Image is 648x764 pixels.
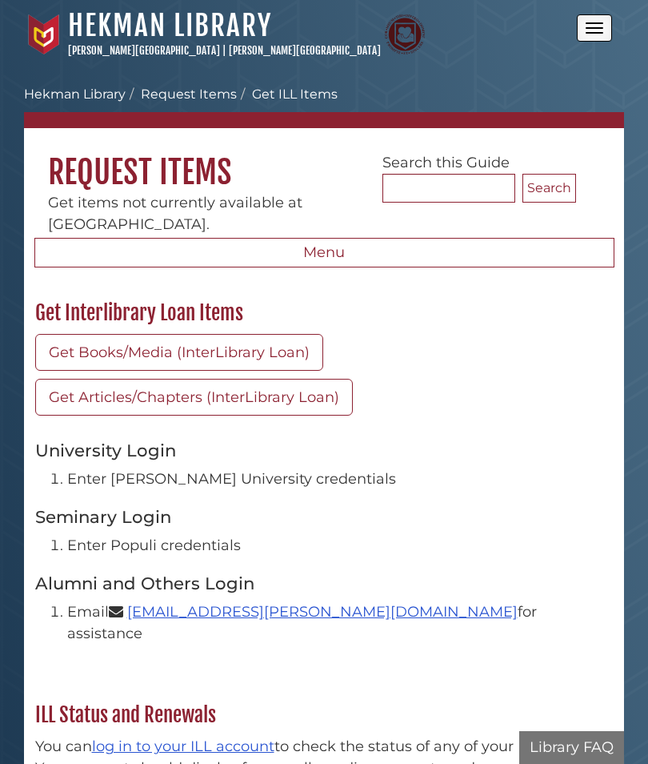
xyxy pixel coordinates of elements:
[24,85,624,128] nav: breadcrumb
[24,128,624,192] h1: Request Items
[92,738,274,755] a: log in to your ILL account
[68,44,220,57] a: [PERSON_NAME][GEOGRAPHIC_DATA]
[35,379,353,416] a: Get Articles/Chapters (InterLibrary Loan)
[127,603,518,621] a: [EMAIL_ADDRESS][PERSON_NAME][DOMAIN_NAME]
[24,14,64,54] img: Calvin University
[35,334,323,371] a: Get Books/Media (InterLibrary Loan)
[229,44,381,57] a: [PERSON_NAME][GEOGRAPHIC_DATA]
[522,174,576,203] button: Search
[68,8,272,43] a: Hekman Library
[222,44,226,57] span: |
[385,14,425,54] img: Calvin Theological Seminary
[519,731,624,764] button: Library FAQ
[237,85,338,104] li: Get ILL Items
[34,238,614,268] button: Menu
[67,535,614,557] li: Enter Populi credentials
[35,440,614,460] h3: University Login
[27,300,622,326] h2: Get Interlibrary Loan Items
[27,702,622,728] h2: ILL Status and Renewals
[67,468,614,490] li: Enter [PERSON_NAME] University credentials
[141,86,237,102] a: Request Items
[67,601,614,645] li: Email for assistance
[35,573,614,593] h3: Alumni and Others Login
[35,506,614,527] h3: Seminary Login
[24,86,126,102] a: Hekman Library
[48,194,302,233] span: Get items not currently available at [GEOGRAPHIC_DATA].
[577,14,612,42] button: Open the menu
